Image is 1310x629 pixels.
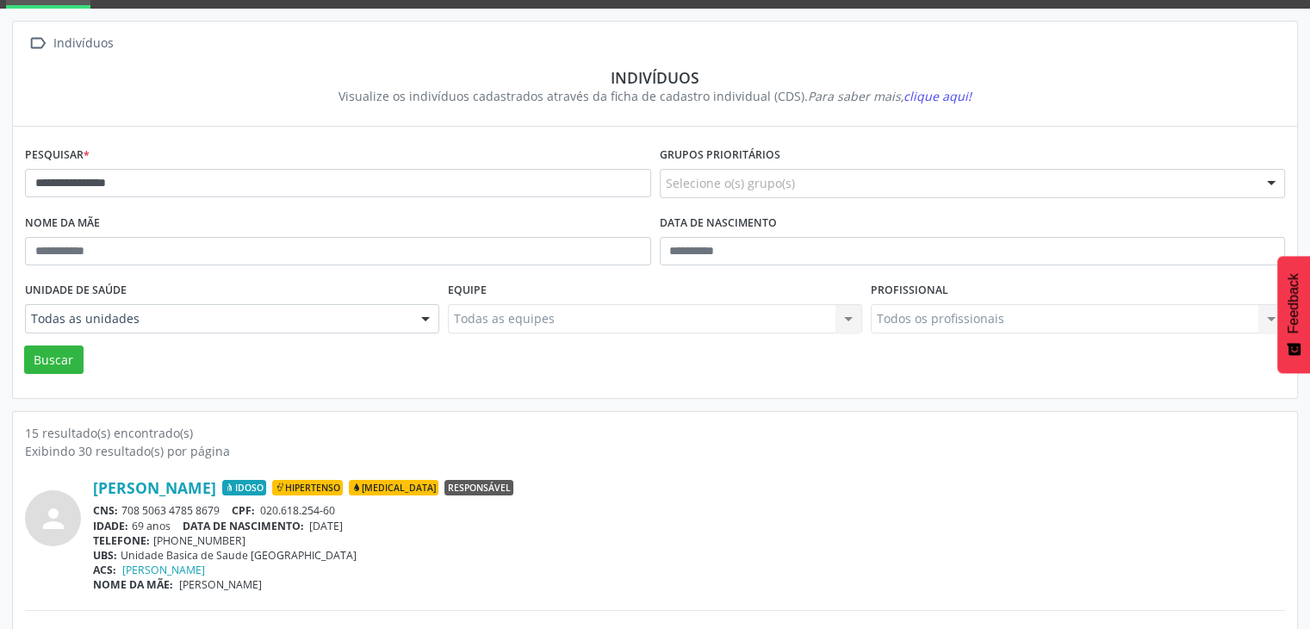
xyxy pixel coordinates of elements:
span: clique aqui! [903,88,972,104]
div: Unidade Basica de Saude [GEOGRAPHIC_DATA] [93,548,1285,563]
i: person [38,503,69,534]
a: [PERSON_NAME] [122,563,205,577]
label: Pesquisar [25,142,90,169]
i:  [25,31,50,56]
label: Data de nascimento [660,210,777,237]
a:  Indivíduos [25,31,116,56]
span: Feedback [1286,273,1301,333]
span: DATA DE NASCIMENTO: [183,519,304,533]
span: Responsável [444,480,513,495]
div: [PHONE_NUMBER] [93,533,1285,548]
a: [PERSON_NAME] [93,478,216,497]
div: Exibindo 30 resultado(s) por página [25,442,1285,460]
span: ACS: [93,563,116,577]
span: [DATE] [309,519,343,533]
div: 69 anos [93,519,1285,533]
label: Profissional [871,277,948,304]
label: Equipe [448,277,487,304]
label: Unidade de saúde [25,277,127,304]
div: 15 resultado(s) encontrado(s) [25,424,1285,442]
div: Indivíduos [50,31,116,56]
span: 020.618.254-60 [260,503,335,518]
span: [PERSON_NAME] [179,577,262,592]
span: IDADE: [93,519,128,533]
span: Hipertenso [272,480,343,495]
button: Feedback - Mostrar pesquisa [1277,256,1310,373]
span: Idoso [222,480,266,495]
i: Para saber mais, [808,88,972,104]
span: Todas as unidades [31,310,404,327]
span: TELEFONE: [93,533,150,548]
span: Selecione o(s) grupo(s) [666,174,795,192]
span: CNS: [93,503,118,518]
button: Buscar [24,346,84,375]
span: NOME DA MÃE: [93,577,173,592]
div: Visualize os indivíduos cadastrados através da ficha de cadastro individual (CDS). [37,87,1273,105]
span: [MEDICAL_DATA] [349,480,438,495]
span: CPF: [232,503,255,518]
span: UBS: [93,548,117,563]
div: 708 5063 4785 8679 [93,503,1285,518]
div: Indivíduos [37,68,1273,87]
label: Grupos prioritários [660,142,780,169]
label: Nome da mãe [25,210,100,237]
